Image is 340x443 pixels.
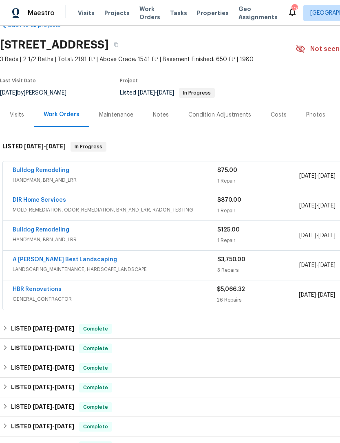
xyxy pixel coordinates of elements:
span: Complete [80,403,111,411]
button: Copy Address [109,37,124,52]
span: [DATE] [24,143,44,149]
h6: LISTED [11,422,74,432]
span: - [33,423,74,429]
span: HANDYMAN, BRN_AND_LRR [13,176,217,184]
span: [DATE] [299,262,316,268]
h6: LISTED [11,344,74,353]
span: Complete [80,364,111,372]
span: $3,750.00 [217,257,245,262]
span: [DATE] [157,90,174,96]
span: [DATE] [318,233,336,238]
span: - [299,291,335,299]
span: $75.00 [217,168,237,173]
div: 26 Repairs [217,296,298,304]
span: Complete [80,325,111,333]
div: 1 Repair [217,236,299,245]
span: [DATE] [33,326,52,331]
span: - [299,202,336,210]
h6: LISTED [2,142,66,152]
div: Work Orders [44,110,79,119]
span: Complete [80,383,111,392]
span: - [33,365,74,370]
span: - [138,90,174,96]
span: [DATE] [299,173,316,179]
span: [DATE] [318,203,336,209]
span: Maestro [28,9,55,17]
span: Properties [197,9,229,17]
span: [DATE] [318,262,336,268]
h6: LISTED [11,363,74,373]
span: - [299,231,336,240]
a: A [PERSON_NAME] Best Landscaping [13,257,117,262]
span: [DATE] [55,326,74,331]
div: Visits [10,111,24,119]
span: $125.00 [217,227,240,233]
span: Complete [80,423,111,431]
div: 101 [291,5,297,13]
span: Projects [104,9,130,17]
span: LANDSCAPING_MAINTENANCE, HARDSCAPE_LANDSCAPE [13,265,217,273]
div: Photos [306,111,325,119]
div: 1 Repair [217,177,299,185]
span: [DATE] [33,365,52,370]
span: In Progress [71,143,106,151]
span: - [33,384,74,390]
div: 3 Repairs [217,266,299,274]
span: [DATE] [299,203,316,209]
span: GENERAL_CONTRACTOR [13,295,217,303]
span: [DATE] [46,143,66,149]
span: - [33,326,74,331]
span: - [33,345,74,351]
span: Project [120,78,138,83]
span: Work Orders [139,5,160,21]
span: [DATE] [33,423,52,429]
span: Tasks [170,10,187,16]
span: - [24,143,66,149]
span: - [33,404,74,410]
a: DIR Home Services [13,197,66,203]
a: HBR Renovations [13,287,62,292]
span: In Progress [180,90,214,95]
div: Notes [153,111,169,119]
span: Geo Assignments [238,5,278,21]
a: Bulldog Remodeling [13,168,69,173]
h6: LISTED [11,402,74,412]
span: HANDYMAN, BRN_AND_LRR [13,236,217,244]
span: [DATE] [55,365,74,370]
div: Costs [271,111,287,119]
span: $5,066.32 [217,287,245,292]
span: $870.00 [217,197,241,203]
span: [DATE] [33,404,52,410]
span: [DATE] [55,384,74,390]
h6: LISTED [11,324,74,334]
span: - [299,172,336,180]
span: Listed [120,90,215,96]
span: [DATE] [138,90,155,96]
div: 1 Repair [217,207,299,215]
span: [DATE] [55,404,74,410]
span: [DATE] [55,423,74,429]
span: [DATE] [33,384,52,390]
span: - [299,261,336,269]
span: Complete [80,344,111,353]
a: Bulldog Remodeling [13,227,69,233]
span: [DATE] [299,233,316,238]
span: [DATE] [318,292,335,298]
div: Maintenance [99,111,133,119]
span: MOLD_REMEDIATION, ODOR_REMEDIATION, BRN_AND_LRR, RADON_TESTING [13,206,217,214]
div: Condition Adjustments [188,111,251,119]
span: [DATE] [33,345,52,351]
h6: LISTED [11,383,74,392]
span: [DATE] [318,173,336,179]
span: Visits [78,9,95,17]
span: [DATE] [299,292,316,298]
span: [DATE] [55,345,74,351]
